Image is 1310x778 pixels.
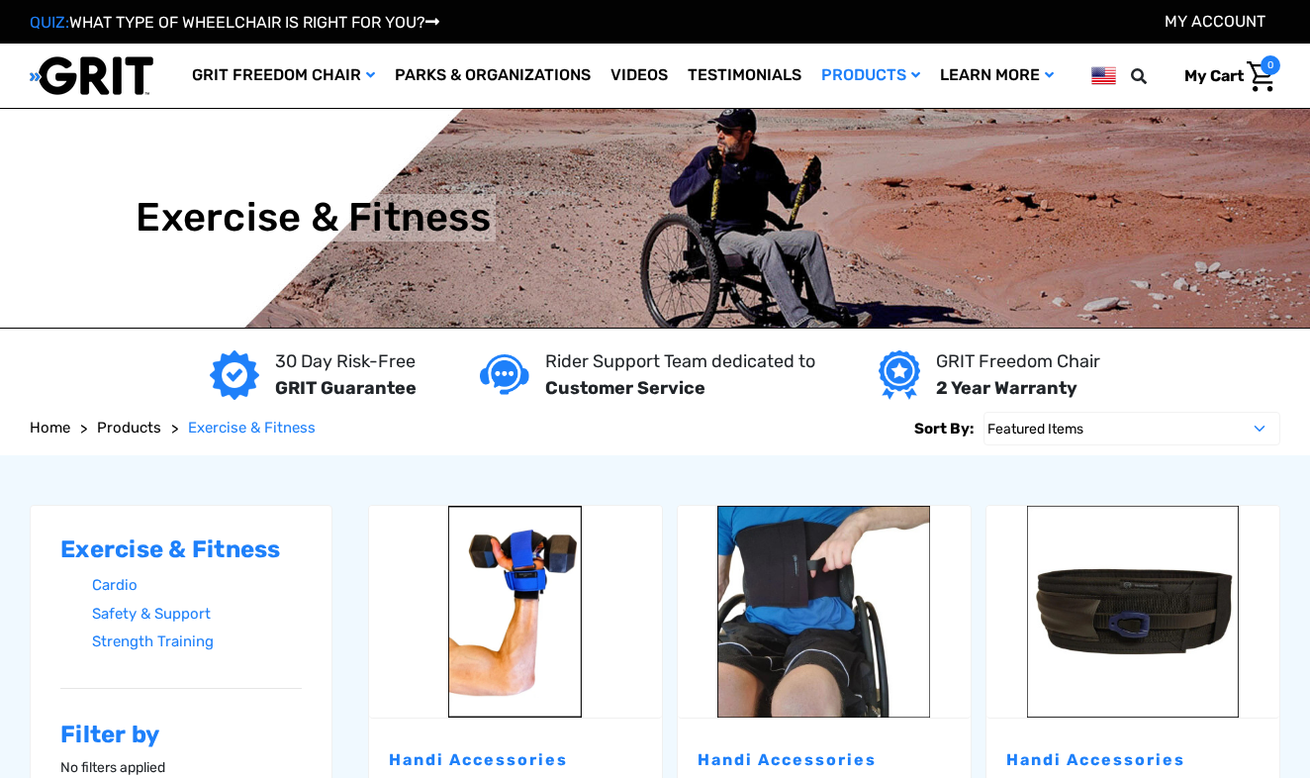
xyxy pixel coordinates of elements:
[986,506,1279,719] a: Single Ratchet Strap Waist Belt by Handi Accessories,$59.95
[1261,55,1280,75] span: 0
[136,194,491,242] h1: Exercise & Fitness
[1140,55,1170,97] input: Search
[936,377,1077,399] strong: 2 Year Warranty
[480,354,529,395] img: Customer service
[60,535,302,564] h2: Exercise & Fitness
[97,417,161,439] a: Products
[92,628,302,656] a: Strength Training
[678,44,811,108] a: Testimonials
[182,44,385,108] a: GRIT Freedom Chair
[30,13,439,32] a: QUIZ:WHAT TYPE OF WHEELCHAIR IS RIGHT FOR YOU?
[92,571,302,600] a: Cardio
[389,748,642,772] p: Handi Accessories
[369,506,662,719] img: Grasping Cuffs by Handi Accessories
[188,419,316,437] span: Exercise & Fitness
[30,419,70,437] span: Home
[601,44,678,108] a: Videos
[92,600,302,629] a: Safety & Support
[545,348,815,375] p: Rider Support Team dedicated to
[369,506,662,719] a: Grasping Cuffs by Handi Accessories,$69.95
[275,348,417,375] p: 30 Day Risk-Free
[986,506,1279,719] img: Single Ratchet Strap Waist Belt by Handi Accessories
[97,419,161,437] span: Products
[1170,55,1280,97] a: Cart with 0 items
[60,721,302,749] h2: Filter by
[1247,61,1275,92] img: Cart
[385,44,601,108] a: Parks & Organizations
[914,412,974,445] label: Sort By:
[188,417,316,439] a: Exercise & Fitness
[678,506,971,719] img: Abdominal Binder by Handi Accessories
[1006,748,1260,772] p: Handi Accessories
[210,350,259,400] img: GRIT Guarantee
[930,44,1064,108] a: Learn More
[1091,63,1116,88] img: us.png
[698,748,951,772] p: Handi Accessories
[1184,66,1244,85] span: My Cart
[30,417,70,439] a: Home
[30,55,153,96] img: GRIT All-Terrain Wheelchair and Mobility Equipment
[1165,12,1265,31] a: Account
[678,506,971,719] a: Abdominal Binder by Handi Accessories,$29.95
[545,377,705,399] strong: Customer Service
[275,377,417,399] strong: GRIT Guarantee
[879,350,919,400] img: Year warranty
[60,757,302,778] p: No filters applied
[30,13,69,32] span: QUIZ:
[811,44,930,108] a: Products
[936,348,1100,375] p: GRIT Freedom Chair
